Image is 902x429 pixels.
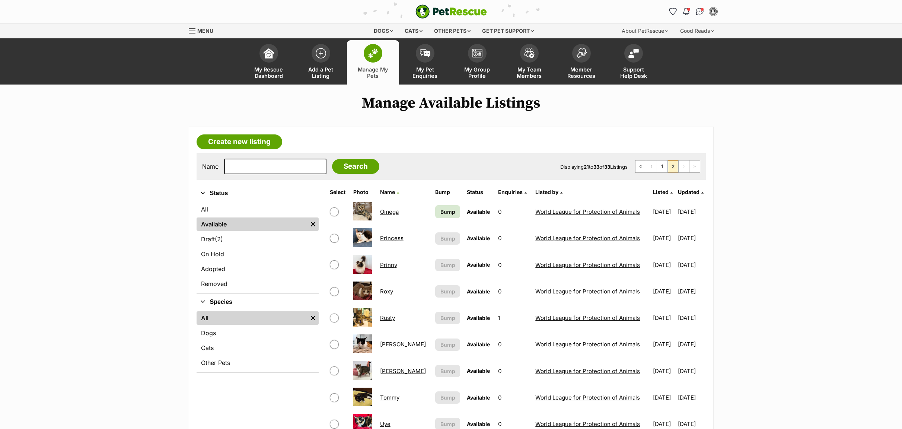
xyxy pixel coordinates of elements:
span: Available [467,235,490,241]
button: Notifications [681,6,692,18]
button: Bump [435,285,460,298]
a: Listed [653,189,673,195]
a: World League for Protection of Animals [535,235,640,242]
a: Adopted [197,262,319,276]
td: [DATE] [678,279,705,304]
a: World League for Protection of Animals [535,420,640,428]
span: Available [467,315,490,321]
img: help-desk-icon-fdf02630f3aa405de69fd3d07c3f3aa587a6932b1a1747fa1d2bba05be0121f9.svg [628,49,639,58]
td: 0 [495,199,532,225]
td: [DATE] [678,331,705,357]
td: [DATE] [650,305,677,331]
img: pet-enquiries-icon-7e3ad2cf08bfb03b45e93fb7055b45f3efa6380592205ae92323e6603595dc1f.svg [420,49,430,57]
a: Prinny [380,261,397,268]
span: My Group Profile [460,66,494,79]
a: Removed [197,277,319,290]
a: Support Help Desk [608,40,660,85]
a: Roxy [380,288,393,295]
td: [DATE] [650,225,677,251]
a: Remove filter [307,217,319,231]
button: Bump [435,339,460,351]
a: World League for Protection of Animals [535,368,640,375]
td: [DATE] [678,199,705,225]
a: First page [635,161,646,172]
div: Cats [399,23,428,38]
span: Displaying to of Listings [560,164,628,170]
a: Updated [678,189,704,195]
a: PetRescue [415,4,487,19]
span: Name [380,189,395,195]
a: Princess [380,235,404,242]
span: translation missing: en.admin.listings.index.attributes.enquiries [498,189,523,195]
img: add-pet-listing-icon-0afa8454b4691262ce3f59096e99ab1cd57d4a30225e0717b998d2c9b9846f56.svg [316,48,326,58]
button: My account [707,6,719,18]
strong: 33 [593,164,599,170]
th: Select [327,186,350,198]
span: My Team Members [513,66,546,79]
a: Page 1 [657,161,667,172]
label: Name [202,163,219,170]
span: Available [467,288,490,295]
td: [DATE] [678,225,705,251]
a: Cats [197,341,319,355]
td: [DATE] [650,199,677,225]
a: Name [380,189,399,195]
a: World League for Protection of Animals [535,261,640,268]
span: Page 2 [668,161,678,172]
span: Menu [197,28,213,34]
img: team-members-icon-5396bd8760b3fe7c0b43da4ab00e1e3bb1a5d9ba89233759b79545d2d3fc5d0d.svg [524,48,535,58]
span: Bump [440,420,455,428]
span: Available [467,421,490,427]
a: Member Resources [555,40,608,85]
td: 0 [495,225,532,251]
span: Available [467,341,490,347]
button: Bump [435,259,460,271]
img: notifications-46538b983faf8c2785f20acdc204bb7945ddae34d4c08c2a6579f10ce5e182be.svg [683,8,689,15]
a: World League for Protection of Animals [535,288,640,295]
a: On Hold [197,247,319,261]
span: Bump [440,235,455,242]
input: Search [332,159,379,174]
a: Tommy [380,394,399,401]
td: 0 [495,279,532,304]
img: member-resources-icon-8e73f808a243e03378d46382f2149f9095a855e16c252ad45f914b54edf8863c.svg [576,48,587,58]
img: chat-41dd97257d64d25036548639549fe6c8038ab92f7586957e7f3b1b290dea8141.svg [696,8,704,15]
span: Available [467,368,490,374]
td: [DATE] [650,252,677,278]
a: My Group Profile [451,40,503,85]
button: Species [197,297,319,307]
td: [DATE] [678,358,705,384]
a: Uye [380,420,391,428]
span: Bump [440,287,455,295]
div: Dogs [369,23,398,38]
div: Species [197,310,319,372]
div: Good Reads [675,23,719,38]
a: Menu [189,23,219,37]
a: Enquiries [498,189,527,195]
a: Other Pets [197,356,319,369]
td: [DATE] [650,358,677,384]
span: Next page [679,161,689,172]
span: Last page [689,161,700,172]
a: Bump [435,205,460,218]
img: logo-e224e6f780fb5917bec1dbf3a21bbac754714ae5b6737aabdf751b685950b380.svg [415,4,487,19]
img: manage-my-pets-icon-02211641906a0b7f246fdf0571729dbe1e7629f14944591b6c1af311fb30b64b.svg [368,48,378,58]
strong: 33 [604,164,610,170]
div: Get pet support [477,23,539,38]
a: My Pet Enquiries [399,40,451,85]
div: Status [197,201,319,293]
td: [DATE] [678,252,705,278]
a: Dogs [197,326,319,340]
th: Photo [350,186,376,198]
span: Support Help Desk [617,66,650,79]
th: Bump [432,186,463,198]
span: Available [467,209,490,215]
span: Member Resources [565,66,598,79]
a: Rusty [380,314,395,321]
span: (2) [215,235,223,244]
img: World League for Protection of Animals profile pic [710,8,717,15]
td: 1 [495,305,532,331]
button: Bump [435,365,460,377]
td: 0 [495,358,532,384]
span: Available [467,394,490,401]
